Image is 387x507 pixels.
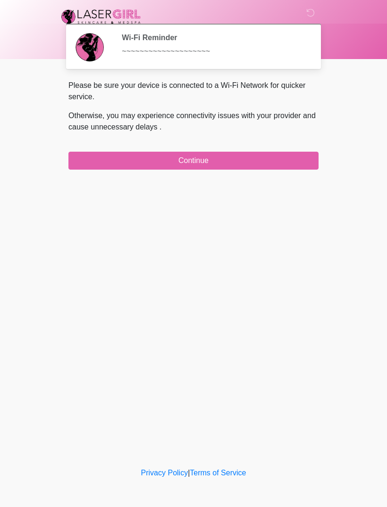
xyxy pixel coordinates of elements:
a: Privacy Policy [141,469,188,477]
p: Please be sure your device is connected to a Wi-Fi Network for quicker service. [68,80,319,103]
div: ~~~~~~~~~~~~~~~~~~~~ [122,46,304,57]
a: | [188,469,190,477]
img: Laser Girl Med Spa LLC Logo [59,7,143,26]
img: Agent Avatar [76,33,104,61]
a: Terms of Service [190,469,246,477]
button: Continue [68,152,319,170]
p: Otherwise, you may experience connectivity issues with your provider and cause unnecessary delays . [68,110,319,133]
h2: Wi-Fi Reminder [122,33,304,42]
